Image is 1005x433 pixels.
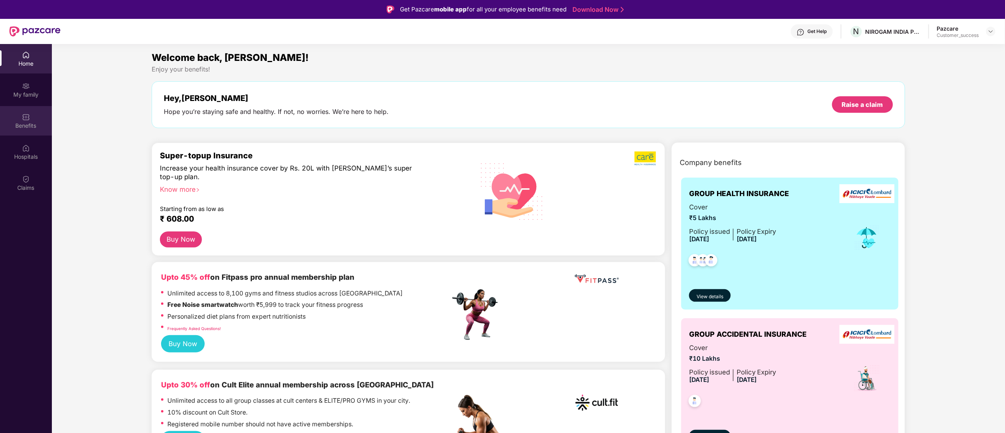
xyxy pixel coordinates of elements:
[22,82,30,90] img: svg+xml;base64,PHN2ZyB3aWR0aD0iMjAiIGhlaWdodD0iMjAiIHZpZXdCb3g9IjAgMCAyMCAyMCIgZmlsbD0ibm9uZSIgeG...
[167,312,306,322] p: Personalized diet plans from expert nutritionists
[400,5,567,14] div: Get Pazcare for all your employee benefits need
[160,164,416,182] div: Increase your health insurance cover by Rs. 20L with [PERSON_NAME]’s super top-up plan.
[196,188,200,192] span: right
[635,151,657,166] img: b5dec4f62d2307b9de63beb79f102df3.png
[161,335,205,352] button: Buy Now
[693,252,713,271] img: svg+xml;base64,PHN2ZyB4bWxucz0iaHR0cDovL3d3dy53My5vcmcvMjAwMC9zdmciIHdpZHRoPSI0OC45MTUiIGhlaWdodD...
[22,51,30,59] img: svg+xml;base64,PHN2ZyBpZD0iSG9tZSIgeG1sbnM9Imh0dHA6Ly93d3cudzMub3JnLzIwMDAvc3ZnIiB3aWR0aD0iMjAiIG...
[937,25,979,32] div: Pazcare
[689,226,730,237] div: Policy issued
[866,28,921,35] div: NIROGAM INDIA PVT. LTD.
[689,354,776,364] span: ₹10 Lakhs
[680,157,742,168] span: Company benefits
[22,113,30,121] img: svg+xml;base64,PHN2ZyBpZD0iQmVuZWZpdHMiIHhtbG5zPSJodHRwOi8vd3d3LnczLm9yZy8yMDAwL3N2ZyIgd2lkdGg9Ij...
[167,420,353,429] p: Registered mobile number should not have active memberships.
[842,100,883,109] div: Raise a claim
[167,326,221,331] a: Frequently Asked Questions!
[160,231,202,248] button: Buy Now
[160,151,450,160] div: Super-topup Insurance
[689,367,730,377] div: Policy issued
[161,273,210,282] b: Upto 45% off
[475,153,550,229] img: svg+xml;base64,PHN2ZyB4bWxucz0iaHR0cDovL3d3dy53My5vcmcvMjAwMC9zdmciIHhtbG5zOnhsaW5rPSJodHRwOi8vd3...
[689,202,776,212] span: Cover
[685,393,704,412] img: svg+xml;base64,PHN2ZyB4bWxucz0iaHR0cDovL3d3dy53My5vcmcvMjAwMC9zdmciIHdpZHRoPSI0OC45NDMiIGhlaWdodD...
[387,6,394,13] img: Logo
[737,367,776,377] div: Policy Expiry
[685,252,704,271] img: svg+xml;base64,PHN2ZyB4bWxucz0iaHR0cDovL3d3dy53My5vcmcvMjAwMC9zdmciIHdpZHRoPSI0OC45NDMiIGhlaWdodD...
[737,376,757,383] span: [DATE]
[164,108,389,116] div: Hope you’re staying safe and healthy. If not, no worries. We’re here to help.
[853,27,859,36] span: N
[152,65,905,73] div: Enjoy your benefits!
[689,235,709,243] span: [DATE]
[164,94,389,103] div: Hey, [PERSON_NAME]
[737,226,776,237] div: Policy Expiry
[161,380,210,389] b: Upto 30% off
[689,289,731,302] button: View details
[434,6,467,13] strong: mobile app
[22,144,30,152] img: svg+xml;base64,PHN2ZyBpZD0iSG9zcGl0YWxzIiB4bWxucz0iaHR0cDovL3d3dy53My5vcmcvMjAwMC9zdmciIHdpZHRoPS...
[160,185,445,191] div: Know more
[988,28,994,35] img: svg+xml;base64,PHN2ZyBpZD0iRHJvcGRvd24tMzJ4MzIiIHhtbG5zPSJodHRwOi8vd3d3LnczLm9yZy8yMDAwL3N2ZyIgd2...
[937,32,979,39] div: Customer_success
[167,300,363,310] p: worth ₹5,999 to track your fitness progress
[160,214,442,224] div: ₹ 608.00
[160,205,416,211] div: Starting from as low as
[797,28,805,36] img: svg+xml;base64,PHN2ZyBpZD0iSGVscC0zMngzMiIgeG1sbnM9Imh0dHA6Ly93d3cudzMub3JnLzIwMDAvc3ZnIiB3aWR0aD...
[689,343,776,353] span: Cover
[840,325,895,344] img: insurerLogo
[737,235,757,243] span: [DATE]
[167,396,410,406] p: Unlimited access to all group classes at cult centers & ELITE/PRO GYMS in your city.
[167,408,248,418] p: 10% discount on Cult Store.
[573,272,620,286] img: fppp.png
[22,175,30,183] img: svg+xml;base64,PHN2ZyBpZD0iQ2xhaW0iIHhtbG5zPSJodHRwOi8vd3d3LnczLm9yZy8yMDAwL3N2ZyIgd2lkdGg9IjIwIi...
[689,213,776,223] span: ₹5 Lakhs
[573,379,620,426] img: cult.png
[152,52,309,63] span: Welcome back, [PERSON_NAME]!
[689,329,807,340] span: GROUP ACCIDENTAL INSURANCE
[840,184,895,204] img: insurerLogo
[689,188,789,199] span: GROUP HEALTH INSURANCE
[689,376,709,383] span: [DATE]
[572,6,622,14] a: Download Now
[808,28,827,35] div: Get Help
[854,225,880,251] img: icon
[702,252,721,271] img: svg+xml;base64,PHN2ZyB4bWxucz0iaHR0cDovL3d3dy53My5vcmcvMjAwMC9zdmciIHdpZHRoPSI0OC45NDMiIGhlaWdodD...
[161,273,354,282] b: on Fitpass pro annual membership plan
[853,365,880,392] img: icon
[621,6,624,14] img: Stroke
[9,26,61,37] img: New Pazcare Logo
[450,287,505,342] img: fpp.png
[167,301,238,308] strong: Free Noise smartwatch
[161,380,434,389] b: on Cult Elite annual membership across [GEOGRAPHIC_DATA]
[167,289,403,299] p: Unlimited access to 8,100 gyms and fitness studios across [GEOGRAPHIC_DATA]
[697,293,723,301] span: View details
